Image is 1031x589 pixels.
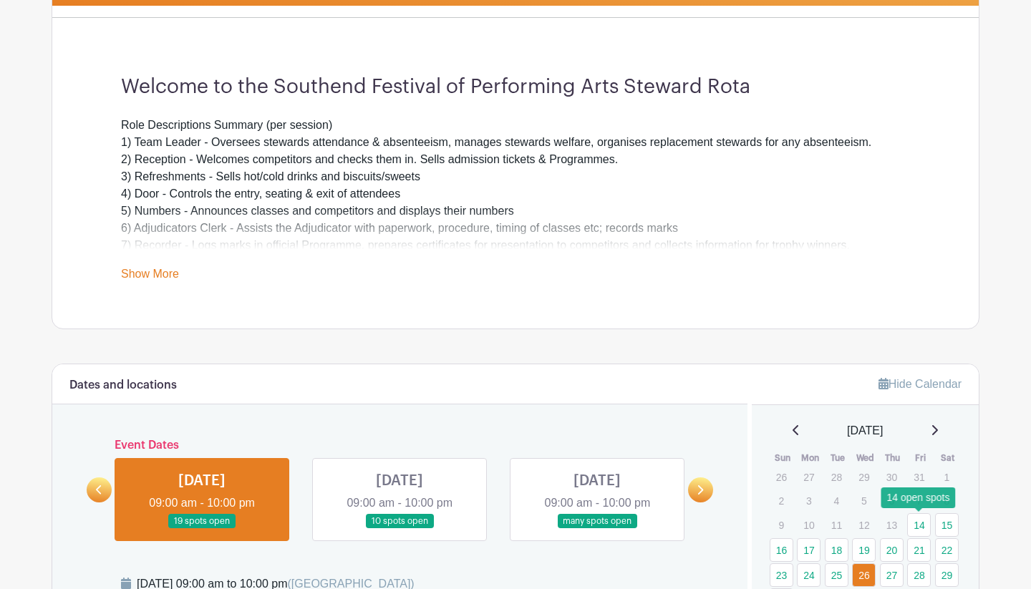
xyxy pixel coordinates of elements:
[121,151,910,185] div: 2) Reception - Welcomes competitors and checks them in. Sells admission tickets & Programmes. 3) ...
[69,379,177,392] h6: Dates and locations
[825,466,848,488] p: 28
[906,451,934,465] th: Fri
[907,513,931,537] a: 14
[121,75,910,99] h3: Welcome to the Southend Festival of Performing Arts Steward Rota
[112,439,688,452] h6: Event Dates
[852,538,876,562] a: 19
[121,185,910,254] div: 4) Door - Controls the entry, seating & exit of attendees 5) Numbers - Announces classes and comp...
[878,378,962,390] a: Hide Calendar
[121,117,910,151] div: Role Descriptions Summary (per session) 1) Team Leader - Oversees stewards attendance & absenteei...
[881,487,956,508] div: 14 open spots
[797,466,821,488] p: 27
[907,466,931,488] p: 31
[770,466,793,488] p: 26
[880,514,904,536] p: 13
[852,490,876,512] p: 5
[934,451,962,465] th: Sat
[770,538,793,562] a: 16
[880,466,904,488] p: 30
[935,513,959,537] a: 15
[935,563,959,587] a: 29
[852,514,876,536] p: 12
[879,451,907,465] th: Thu
[797,490,821,512] p: 3
[852,563,876,587] a: 26
[825,490,848,512] p: 4
[825,563,848,587] a: 25
[797,514,821,536] p: 10
[880,538,904,562] a: 20
[797,563,821,587] a: 24
[880,563,904,587] a: 27
[935,538,959,562] a: 22
[770,514,793,536] p: 9
[770,563,793,587] a: 23
[847,422,883,439] span: [DATE]
[852,466,876,488] p: 29
[121,268,179,286] a: Show More
[797,538,821,562] a: 17
[796,451,824,465] th: Mon
[770,490,793,512] p: 2
[825,514,848,536] p: 11
[880,490,904,512] p: 6
[851,451,879,465] th: Wed
[824,451,852,465] th: Tue
[825,538,848,562] a: 18
[935,466,959,488] p: 1
[769,451,797,465] th: Sun
[907,538,931,562] a: 21
[907,563,931,587] a: 28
